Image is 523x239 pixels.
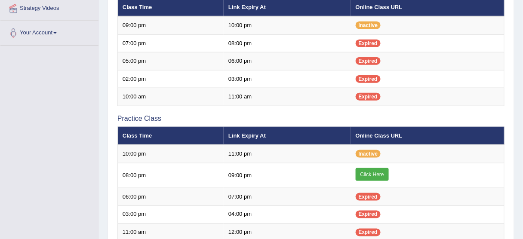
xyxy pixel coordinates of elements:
a: Click Here [356,168,389,181]
td: 06:00 pm [224,52,351,70]
td: 08:00 pm [118,163,224,188]
span: Expired [356,75,381,83]
span: Inactive [356,150,381,158]
th: Class Time [118,127,224,145]
td: 11:00 am [224,88,351,106]
td: 05:00 pm [118,52,224,70]
span: Expired [356,40,381,47]
td: 04:00 pm [224,206,351,224]
td: 11:00 pm [224,145,351,163]
th: Link Expiry At [224,127,351,145]
td: 09:00 pm [118,16,224,34]
span: Expired [356,211,381,218]
td: 03:00 pm [118,206,224,224]
span: Expired [356,93,381,101]
td: 10:00 pm [224,16,351,34]
td: 07:00 pm [118,34,224,52]
span: Expired [356,229,381,236]
span: Inactive [356,21,381,29]
td: 08:00 pm [224,34,351,52]
td: 10:00 pm [118,145,224,163]
h3: Practice Class [117,115,505,123]
td: 10:00 am [118,88,224,106]
a: Your Account [0,21,98,43]
td: 07:00 pm [224,188,351,206]
span: Expired [356,57,381,65]
th: Online Class URL [351,127,505,145]
td: 06:00 pm [118,188,224,206]
td: 03:00 pm [224,70,351,88]
td: 02:00 pm [118,70,224,88]
td: 09:00 pm [224,163,351,188]
span: Expired [356,193,381,201]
